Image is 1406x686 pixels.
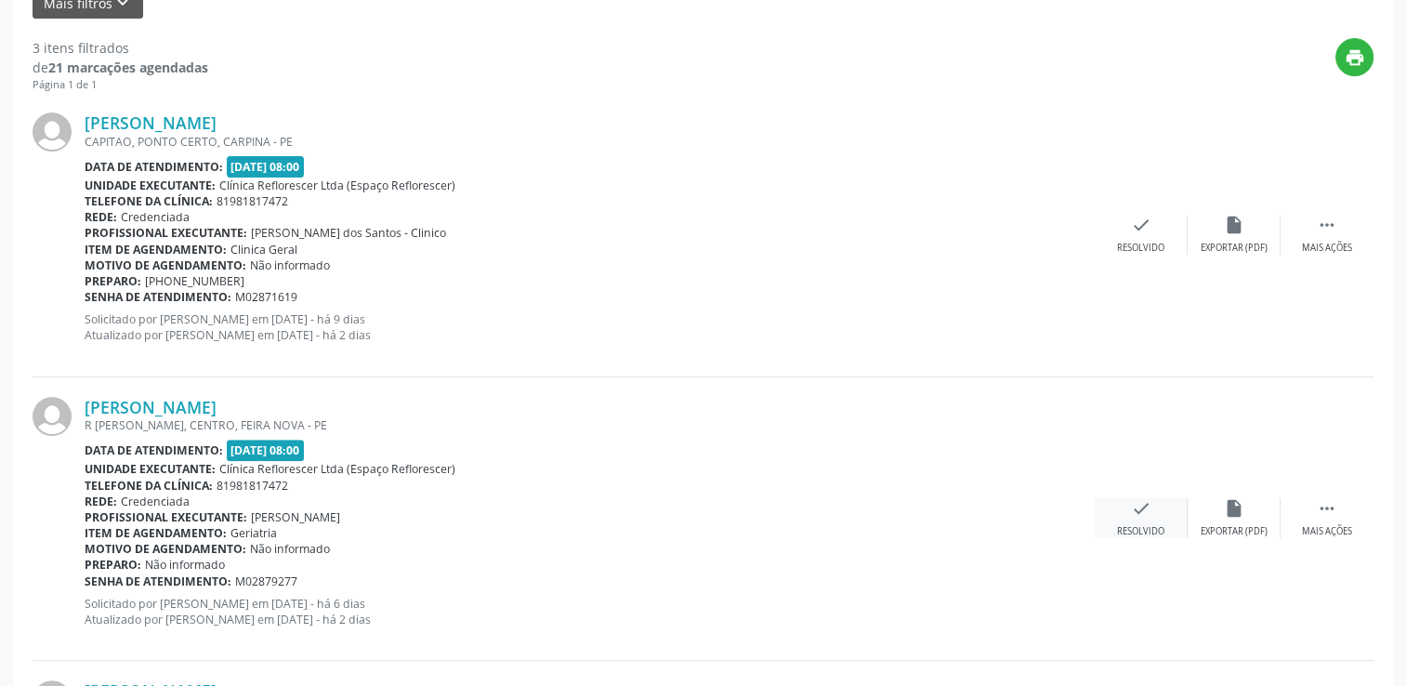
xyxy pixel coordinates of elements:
[33,38,208,58] div: 3 itens filtrados
[85,134,1095,150] div: CAPITAO, PONTO CERTO, CARPINA - PE
[85,273,141,289] b: Preparo:
[1201,525,1268,538] div: Exportar (PDF)
[227,156,305,178] span: [DATE] 08:00
[121,209,190,225] span: Credenciada
[85,225,247,241] b: Profissional executante:
[1117,242,1164,255] div: Resolvido
[1317,498,1337,519] i: 
[85,461,216,477] b: Unidade executante:
[217,193,288,209] span: 81981817472
[121,494,190,509] span: Credenciada
[33,58,208,77] div: de
[85,509,247,525] b: Profissional executante:
[1131,498,1151,519] i: check
[230,525,277,541] span: Geriatria
[1224,215,1244,235] i: insert_drive_file
[85,574,231,589] b: Senha de atendimento:
[85,178,216,193] b: Unidade executante:
[85,112,217,133] a: [PERSON_NAME]
[251,225,446,241] span: [PERSON_NAME] dos Santos - Clinico
[85,289,231,305] b: Senha de atendimento:
[85,525,227,541] b: Item de agendamento:
[1317,215,1337,235] i: 
[85,494,117,509] b: Rede:
[85,557,141,573] b: Preparo:
[1201,242,1268,255] div: Exportar (PDF)
[1131,215,1151,235] i: check
[85,478,213,494] b: Telefone da clínica:
[1345,47,1365,68] i: print
[85,442,223,458] b: Data de atendimento:
[219,178,455,193] span: Clínica Reflorescer Ltda (Espaço Reflorescer)
[85,257,246,273] b: Motivo de agendamento:
[235,574,297,589] span: M02879277
[33,397,72,436] img: img
[227,440,305,461] span: [DATE] 08:00
[251,509,340,525] span: [PERSON_NAME]
[1335,38,1373,76] button: print
[250,541,330,557] span: Não informado
[219,461,455,477] span: Clínica Reflorescer Ltda (Espaço Reflorescer)
[145,557,225,573] span: Não informado
[85,311,1095,343] p: Solicitado por [PERSON_NAME] em [DATE] - há 9 dias Atualizado por [PERSON_NAME] em [DATE] - há 2 ...
[1302,242,1352,255] div: Mais ações
[235,289,297,305] span: M02871619
[1302,525,1352,538] div: Mais ações
[33,112,72,152] img: img
[85,159,223,175] b: Data de atendimento:
[145,273,244,289] span: [PHONE_NUMBER]
[250,257,330,273] span: Não informado
[85,242,227,257] b: Item de agendamento:
[85,541,246,557] b: Motivo de agendamento:
[1117,525,1164,538] div: Resolvido
[85,193,213,209] b: Telefone da clínica:
[48,59,208,76] strong: 21 marcações agendadas
[85,596,1095,627] p: Solicitado por [PERSON_NAME] em [DATE] - há 6 dias Atualizado por [PERSON_NAME] em [DATE] - há 2 ...
[33,77,208,93] div: Página 1 de 1
[217,478,288,494] span: 81981817472
[85,417,1095,433] div: R [PERSON_NAME], CENTRO, FEIRA NOVA - PE
[85,209,117,225] b: Rede:
[85,397,217,417] a: [PERSON_NAME]
[1224,498,1244,519] i: insert_drive_file
[230,242,297,257] span: Clinica Geral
